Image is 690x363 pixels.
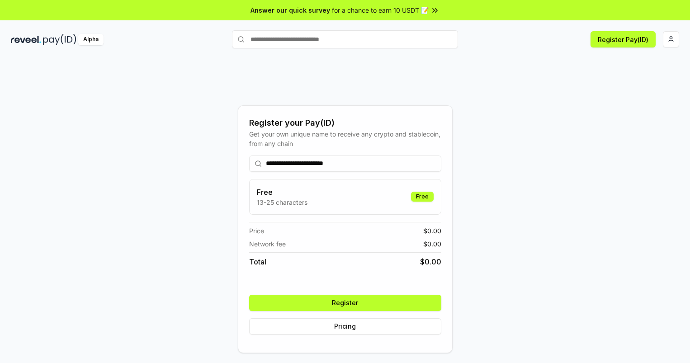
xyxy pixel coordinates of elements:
[250,5,330,15] span: Answer our quick survey
[249,226,264,236] span: Price
[249,129,441,148] div: Get your own unique name to receive any crypto and stablecoin, from any chain
[249,295,441,311] button: Register
[249,239,286,249] span: Network fee
[257,187,307,198] h3: Free
[78,34,104,45] div: Alpha
[249,318,441,335] button: Pricing
[332,5,429,15] span: for a chance to earn 10 USDT 📝
[411,192,434,202] div: Free
[11,34,41,45] img: reveel_dark
[249,117,441,129] div: Register your Pay(ID)
[423,226,441,236] span: $ 0.00
[420,256,441,267] span: $ 0.00
[423,239,441,249] span: $ 0.00
[43,34,76,45] img: pay_id
[257,198,307,207] p: 13-25 characters
[249,256,266,267] span: Total
[591,31,656,47] button: Register Pay(ID)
